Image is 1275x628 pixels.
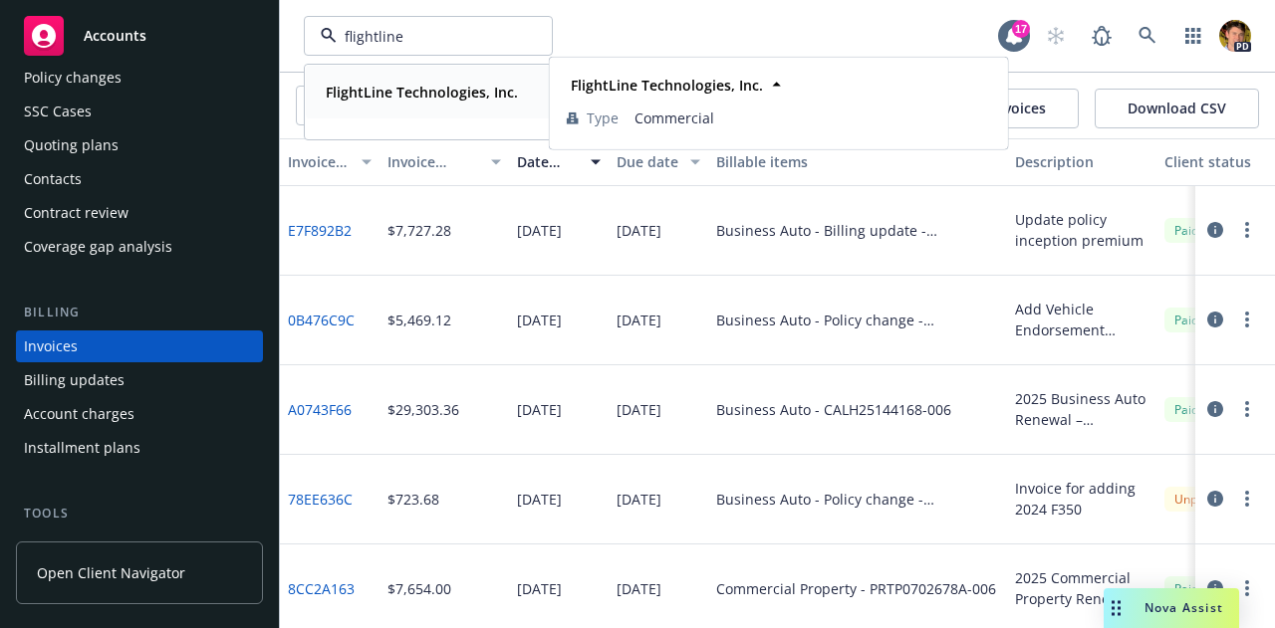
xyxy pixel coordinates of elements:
[1164,218,1208,243] div: Paid
[1015,299,1148,340] div: Add Vehicle Endorsement Invoice
[16,432,263,464] a: Installment plans
[16,303,263,322] div: Billing
[24,398,134,430] div: Account charges
[1007,138,1156,186] button: Description
[617,310,661,330] div: [DATE]
[609,138,708,186] button: Due date
[1164,397,1208,422] div: Paid
[708,138,1007,186] button: Billable items
[16,398,263,430] a: Account charges
[16,504,263,523] div: Tools
[1015,567,1148,609] div: 2025 Commercial Property Renewal – [PERSON_NAME] Aviation, LLC
[517,399,562,420] div: [DATE]
[1219,20,1251,52] img: photo
[24,364,125,396] div: Billing updates
[617,399,661,420] div: [DATE]
[387,220,451,241] div: $7,727.28
[24,96,92,127] div: SSC Cases
[387,310,451,330] div: $5,469.12
[716,151,999,172] div: Billable items
[517,220,562,241] div: [DATE]
[1015,478,1148,520] div: Invoice for adding 2024 F350
[1164,308,1208,332] div: Paid
[16,197,263,229] a: Contract review
[288,310,355,330] a: 0B476C9C
[387,151,479,172] div: Invoice amount
[288,489,353,510] a: 78EE636C
[1164,576,1208,601] span: Paid
[517,310,562,330] div: [DATE]
[1095,89,1259,128] button: Download CSV
[16,330,263,362] a: Invoices
[617,151,678,172] div: Due date
[587,107,619,128] span: Type
[24,197,128,229] div: Contract review
[517,578,562,599] div: [DATE]
[617,489,661,510] div: [DATE]
[1012,20,1030,38] div: 17
[716,578,996,599] div: Commercial Property - PRTP0702678A-006
[509,138,609,186] button: Date issued
[24,432,140,464] div: Installment plans
[16,129,263,161] a: Quoting plans
[1015,209,1148,251] div: Update policy inception premium
[1164,487,1224,512] div: Unpaid
[1015,388,1148,430] div: 2025 Business Auto Renewal – [PERSON_NAME] Aviation, LLC
[24,163,82,195] div: Contacts
[16,62,263,94] a: Policy changes
[1015,151,1148,172] div: Description
[24,330,78,362] div: Invoices
[571,76,763,95] strong: FlightLine Technologies, Inc.
[16,163,263,195] a: Contacts
[1145,599,1223,616] span: Nova Assist
[387,399,459,420] div: $29,303.36
[617,578,661,599] div: [DATE]
[326,83,518,102] strong: FlightLine Technologies, Inc.
[1104,588,1129,628] div: Drag to move
[16,96,263,127] a: SSC Cases
[1082,16,1122,56] a: Report a Bug
[37,562,185,583] span: Open Client Navigator
[517,151,579,172] div: Date issued
[16,8,263,64] a: Accounts
[280,138,380,186] button: Invoice ID
[716,489,999,510] div: Business Auto - Policy change - CALH25144168-005
[517,489,562,510] div: [DATE]
[1036,16,1076,56] a: Start snowing
[1173,16,1213,56] a: Switch app
[24,129,119,161] div: Quoting plans
[16,231,263,263] a: Coverage gap analysis
[84,28,146,44] span: Accounts
[380,138,509,186] button: Invoice amount
[716,220,999,241] div: Business Auto - Billing update - CALH25144168-006
[288,578,355,599] a: 8CC2A163
[16,364,263,396] a: Billing updates
[337,26,512,47] input: Filter by keyword
[288,220,352,241] a: E7F892B2
[716,399,951,420] div: Business Auto - CALH25144168-006
[1104,588,1239,628] button: Nova Assist
[617,220,661,241] div: [DATE]
[387,578,451,599] div: $7,654.00
[387,489,439,510] div: $723.68
[635,107,991,128] span: Commercial
[24,231,172,263] div: Coverage gap analysis
[716,310,999,330] div: Business Auto - Policy change - CALH25144168-006
[288,151,350,172] div: Invoice ID
[288,399,352,420] a: A0743F66
[1128,16,1167,56] a: Search
[24,62,122,94] div: Policy changes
